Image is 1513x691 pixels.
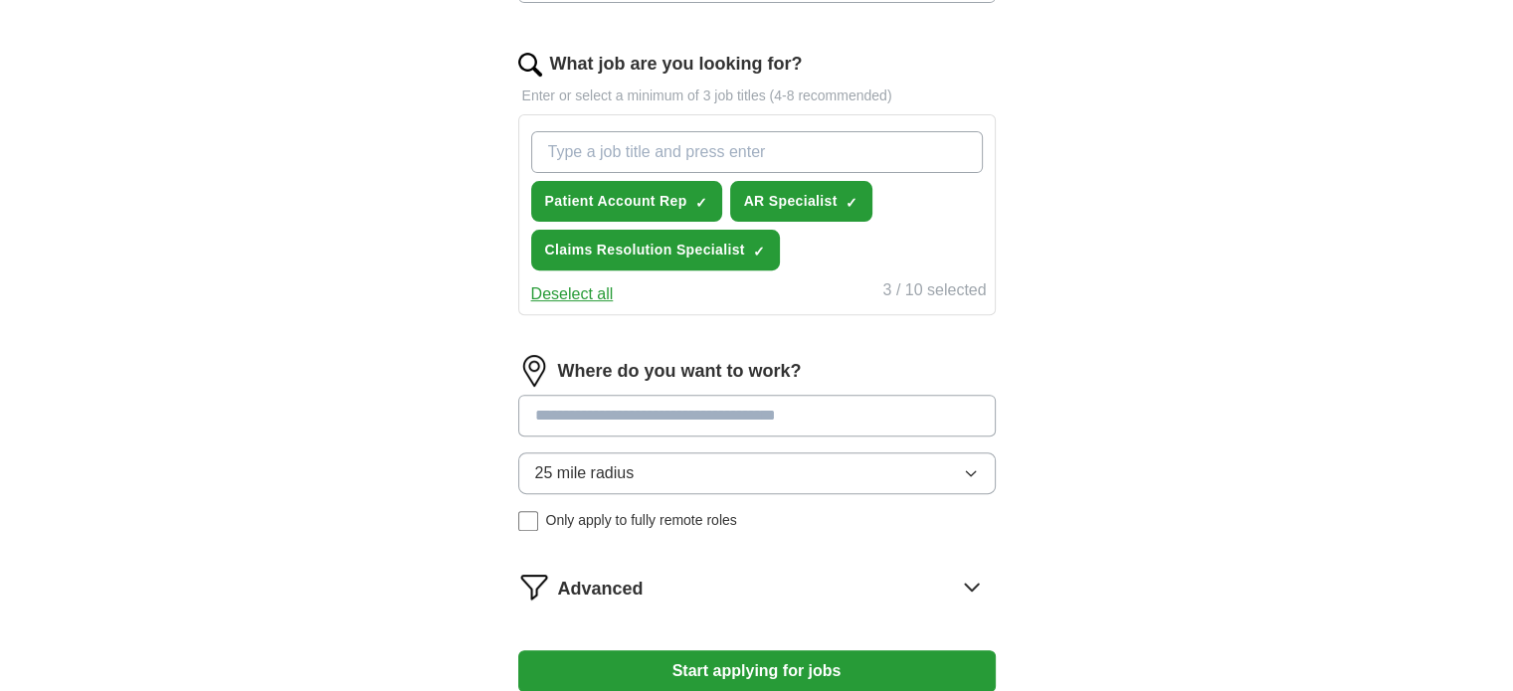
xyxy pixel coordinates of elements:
[518,355,550,387] img: location.png
[882,278,986,306] div: 3 / 10 selected
[730,181,872,222] button: AR Specialist✓
[518,86,996,106] p: Enter or select a minimum of 3 job titles (4-8 recommended)
[558,576,644,603] span: Advanced
[545,191,687,212] span: Patient Account Rep
[518,511,538,531] input: Only apply to fully remote roles
[518,571,550,603] img: filter
[535,461,635,485] span: 25 mile radius
[518,53,542,77] img: search.png
[695,195,707,211] span: ✓
[546,510,737,531] span: Only apply to fully remote roles
[753,244,765,259] span: ✓
[518,452,996,494] button: 25 mile radius
[744,191,838,212] span: AR Specialist
[531,282,614,306] button: Deselect all
[531,230,780,270] button: Claims Resolution Specialist✓
[846,195,857,211] span: ✓
[531,181,722,222] button: Patient Account Rep✓
[545,240,745,260] span: Claims Resolution Specialist
[550,51,803,78] label: What job are you looking for?
[531,131,983,173] input: Type a job title and press enter
[558,358,802,385] label: Where do you want to work?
